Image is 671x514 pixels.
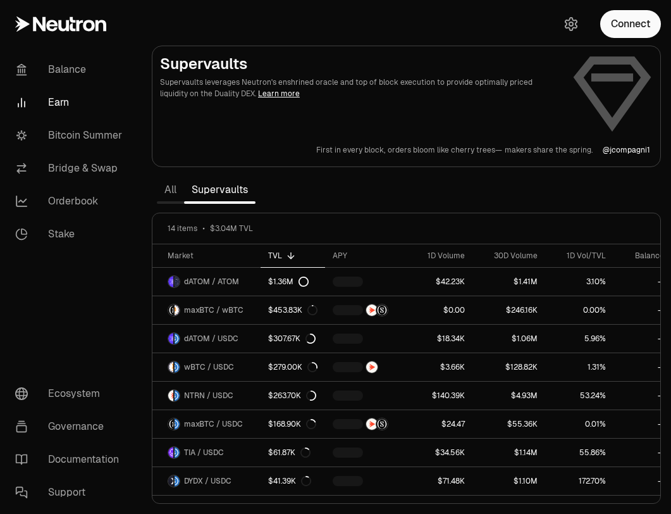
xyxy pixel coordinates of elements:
a: $0.00 [406,296,472,324]
a: 53.24% [545,382,613,410]
a: 3.10% [545,268,613,296]
a: $453.83K [261,296,325,324]
a: NTRNStructured Points [325,410,406,438]
a: $3.66K [406,353,472,381]
a: $140.39K [406,382,472,410]
a: $4.93M [472,382,545,410]
p: makers share the spring. [505,145,593,155]
button: Connect [600,10,661,38]
span: TIA / USDC [184,448,224,458]
a: Support [5,476,137,509]
a: $24.47 [406,410,472,438]
div: Market [168,251,253,261]
a: Documentation [5,443,137,476]
div: $453.83K [268,305,317,315]
div: 1D Volume [414,251,465,261]
img: maxBTC Logo [168,304,173,316]
p: orders bloom like cherry trees— [388,145,502,155]
span: DYDX / USDC [184,476,231,486]
a: wBTC LogoUSDC LogowBTC / USDC [152,353,261,381]
a: NTRN LogoUSDC LogoNTRN / USDC [152,382,261,410]
a: 0.00% [545,296,613,324]
button: NTRN [333,361,398,373]
img: TIA Logo [168,447,173,458]
a: $42.23K [406,268,472,296]
div: Balance [621,251,664,261]
a: $279.00K [261,353,325,381]
img: USDC Logo [175,418,180,430]
a: maxBTC LogoUSDC LogomaxBTC / USDC [152,410,261,438]
img: NTRN Logo [168,390,173,401]
a: 5.96% [545,325,613,353]
img: USDC Logo [175,475,180,487]
div: 1D Vol/TVL [553,251,606,261]
a: $168.90K [261,410,325,438]
img: USDC Logo [175,390,180,401]
a: $1.06M [472,325,545,353]
span: $3.04M TVL [210,223,253,234]
a: $246.16K [472,296,545,324]
span: dATOM / ATOM [184,277,239,287]
a: $1.36M [261,268,325,296]
img: dATOM Logo [168,276,173,287]
div: $1.36M [268,277,309,287]
a: 0.01% [545,410,613,438]
p: @ jcompagni1 [603,145,650,155]
a: DYDX LogoUSDC LogoDYDX / USDC [152,467,261,495]
a: $61.87K [261,439,325,467]
a: maxBTC LogowBTC LogomaxBTC / wBTC [152,296,261,324]
img: wBTC Logo [175,304,180,316]
div: $61.87K [268,448,311,458]
a: 172.70% [545,467,613,495]
div: $41.39K [268,476,311,486]
img: ATOM Logo [175,276,180,287]
span: 14 items [168,223,197,234]
a: $1.14M [472,439,545,467]
a: $41.39K [261,467,325,495]
button: NTRNStructured Points [333,304,398,317]
img: DYDX Logo [168,475,173,487]
a: NTRNStructured Points [325,296,406,324]
img: NTRN [366,304,378,316]
a: $1.10M [472,467,545,495]
img: maxBTC Logo [168,418,173,430]
a: Balance [5,53,137,86]
img: Structured Points [376,418,388,430]
span: NTRN / USDC [184,391,233,401]
a: $263.70K [261,382,325,410]
div: 30D Volume [480,251,538,261]
a: dATOM LogoATOM LogodATOM / ATOM [152,268,261,296]
a: NTRN [325,353,406,381]
a: 1.31% [545,353,613,381]
img: dATOM Logo [168,333,173,344]
div: $279.00K [268,362,317,372]
a: $71.48K [406,467,472,495]
a: $128.82K [472,353,545,381]
p: Supervaults leverages Neutron's enshrined oracle and top of block execution to provide optimally ... [160,77,562,99]
img: USDC Logo [175,333,180,344]
img: wBTC Logo [168,361,173,373]
p: First in every block, [316,145,385,155]
a: Stake [5,218,137,251]
a: $1.41M [472,268,545,296]
a: Supervaults [184,177,255,203]
span: wBTC / USDC [184,362,234,372]
div: APY [333,251,398,261]
a: Bridge & Swap [5,152,137,185]
a: @jcompagni1 [603,145,650,155]
img: USDC Logo [175,447,180,458]
img: NTRN [366,361,378,373]
a: $307.67K [261,325,325,353]
button: NTRNStructured Points [333,418,398,430]
a: Earn [5,86,137,119]
a: First in every block,orders bloom like cherry trees—makers share the spring. [316,145,593,155]
a: Learn more [258,89,300,99]
a: Ecosystem [5,377,137,410]
a: All [157,177,184,203]
div: $307.67K [268,334,316,344]
img: NTRN [366,418,378,430]
span: dATOM / USDC [184,334,238,344]
a: dATOM LogoUSDC LogodATOM / USDC [152,325,261,353]
a: $55.36K [472,410,545,438]
span: maxBTC / USDC [184,419,243,429]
